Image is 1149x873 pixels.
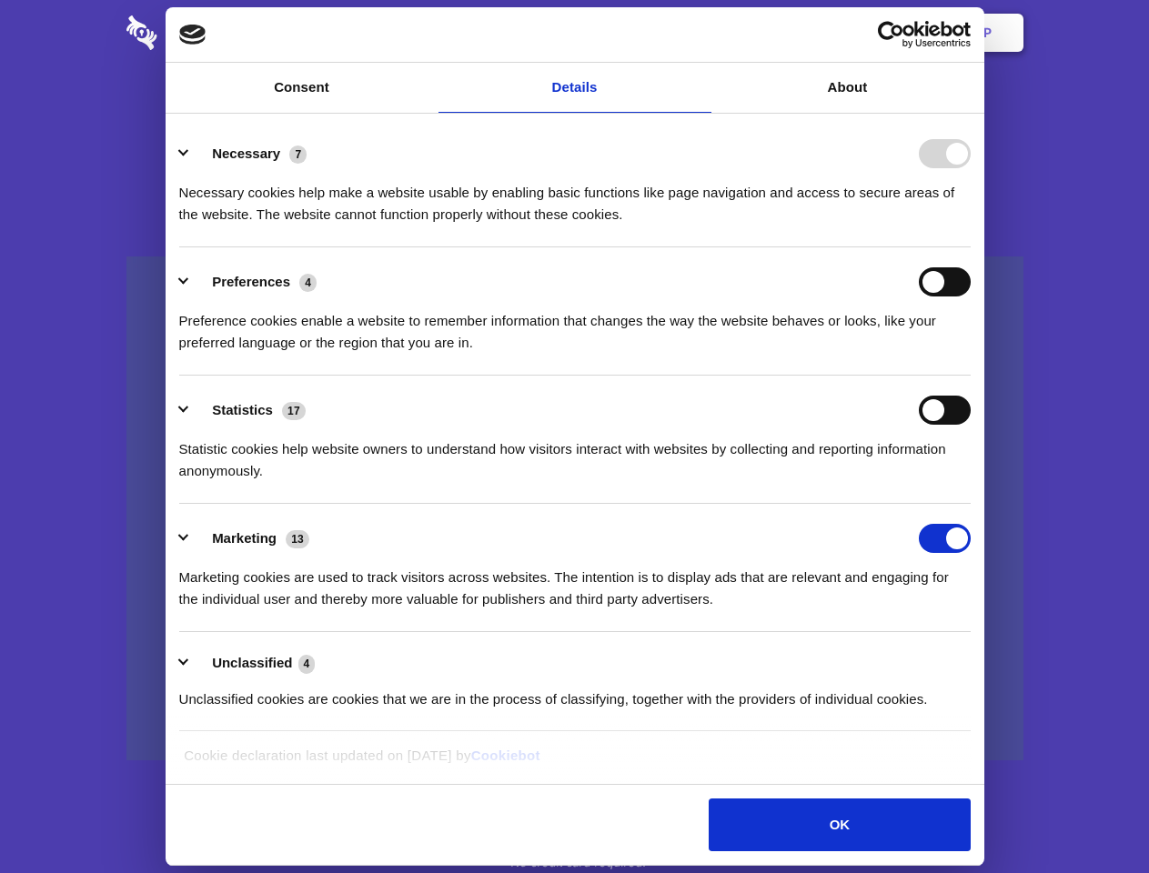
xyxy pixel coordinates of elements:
button: Preferences (4) [179,267,328,296]
div: Preference cookies enable a website to remember information that changes the way the website beha... [179,296,971,354]
button: OK [709,798,970,851]
div: Statistic cookies help website owners to understand how visitors interact with websites by collec... [179,425,971,482]
a: Contact [738,5,821,61]
a: Cookiebot [471,748,540,763]
img: logo [179,25,207,45]
h1: Eliminate Slack Data Loss. [126,82,1023,147]
button: Statistics (17) [179,396,317,425]
a: Details [438,63,711,113]
span: 4 [298,655,316,673]
span: 4 [299,274,317,292]
div: Marketing cookies are used to track visitors across websites. The intention is to display ads tha... [179,553,971,610]
iframe: Drift Widget Chat Controller [1058,782,1127,851]
a: About [711,63,984,113]
span: 13 [286,530,309,548]
div: Cookie declaration last updated on [DATE] by [170,745,979,780]
img: logo-wordmark-white-trans-d4663122ce5f474addd5e946df7df03e33cb6a1c49d2221995e7729f52c070b2.svg [126,15,282,50]
a: Usercentrics Cookiebot - opens in a new window [811,21,971,48]
button: Necessary (7) [179,139,318,168]
div: Necessary cookies help make a website usable by enabling basic functions like page navigation and... [179,168,971,226]
button: Marketing (13) [179,524,321,553]
span: 17 [282,402,306,420]
a: Consent [166,63,438,113]
a: Wistia video thumbnail [126,256,1023,761]
button: Unclassified (4) [179,652,327,675]
a: Pricing [534,5,613,61]
label: Marketing [212,530,277,546]
label: Statistics [212,402,273,417]
h4: Auto-redaction of sensitive data, encrypted data sharing and self-destructing private chats. Shar... [126,166,1023,226]
label: Preferences [212,274,290,289]
a: Login [825,5,904,61]
span: 7 [289,145,307,164]
div: Unclassified cookies are cookies that we are in the process of classifying, together with the pro... [179,675,971,710]
label: Necessary [212,145,280,161]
